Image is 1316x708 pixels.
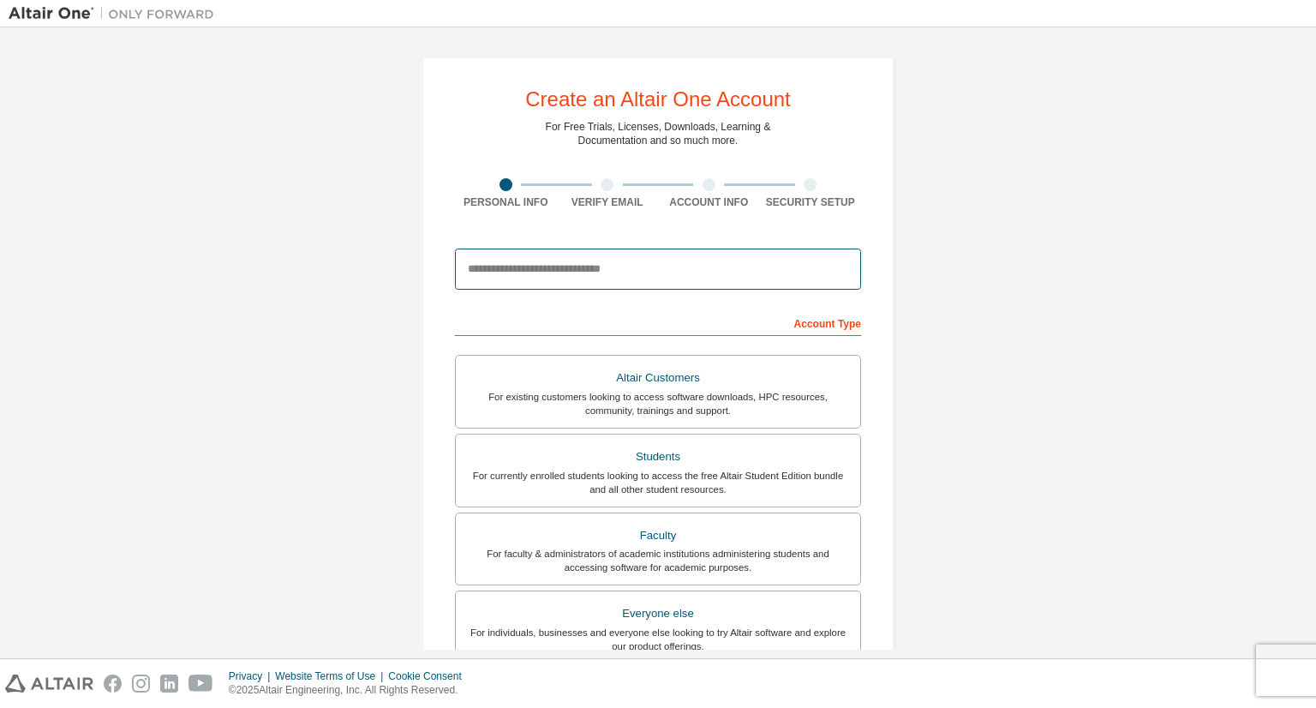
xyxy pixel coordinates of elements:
[466,524,850,548] div: Faculty
[546,120,771,147] div: For Free Trials, Licenses, Downloads, Learning & Documentation and so much more.
[188,675,213,693] img: youtube.svg
[104,675,122,693] img: facebook.svg
[658,195,760,209] div: Account Info
[466,469,850,496] div: For currently enrolled students looking to access the free Altair Student Edition bundle and all ...
[5,675,93,693] img: altair_logo.svg
[455,309,861,336] div: Account Type
[9,5,223,22] img: Altair One
[160,675,178,693] img: linkedin.svg
[132,675,150,693] img: instagram.svg
[229,669,275,683] div: Privacy
[388,669,471,683] div: Cookie Consent
[275,669,388,683] div: Website Terms of Use
[466,445,850,469] div: Students
[466,547,850,574] div: For faculty & administrators of academic institutions administering students and accessing softwa...
[760,195,862,209] div: Security Setup
[466,390,850,417] div: For existing customers looking to access software downloads, HPC resources, community, trainings ...
[466,602,850,626] div: Everyone else
[455,195,557,209] div: Personal Info
[466,366,850,390] div: Altair Customers
[466,626,850,653] div: For individuals, businesses and everyone else looking to try Altair software and explore our prod...
[525,89,791,110] div: Create an Altair One Account
[557,195,659,209] div: Verify Email
[229,683,472,698] p: © 2025 Altair Engineering, Inc. All Rights Reserved.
